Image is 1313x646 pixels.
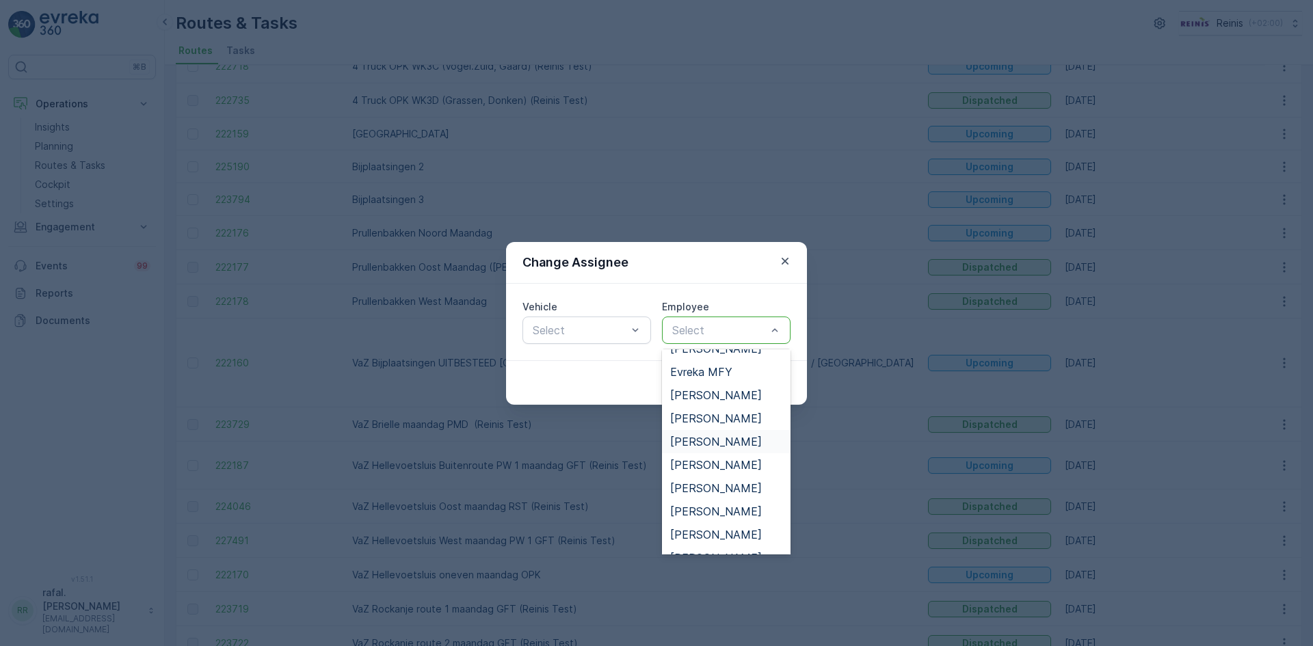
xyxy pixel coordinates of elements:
span: [PERSON_NAME] [670,412,762,425]
span: [PERSON_NAME] [670,482,762,494]
p: Select [672,322,767,338]
span: [PERSON_NAME] [670,528,762,541]
label: Employee [662,301,709,312]
p: Change Assignee [522,253,628,272]
span: [PERSON_NAME] [670,342,762,355]
span: Evreka MFY [670,366,732,378]
span: [PERSON_NAME] [670,505,762,517]
span: [PERSON_NAME] [670,552,762,564]
p: Select [533,322,627,338]
span: [PERSON_NAME] [670,389,762,401]
span: [PERSON_NAME] [670,435,762,448]
span: [PERSON_NAME] [670,459,762,471]
label: Vehicle [522,301,557,312]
